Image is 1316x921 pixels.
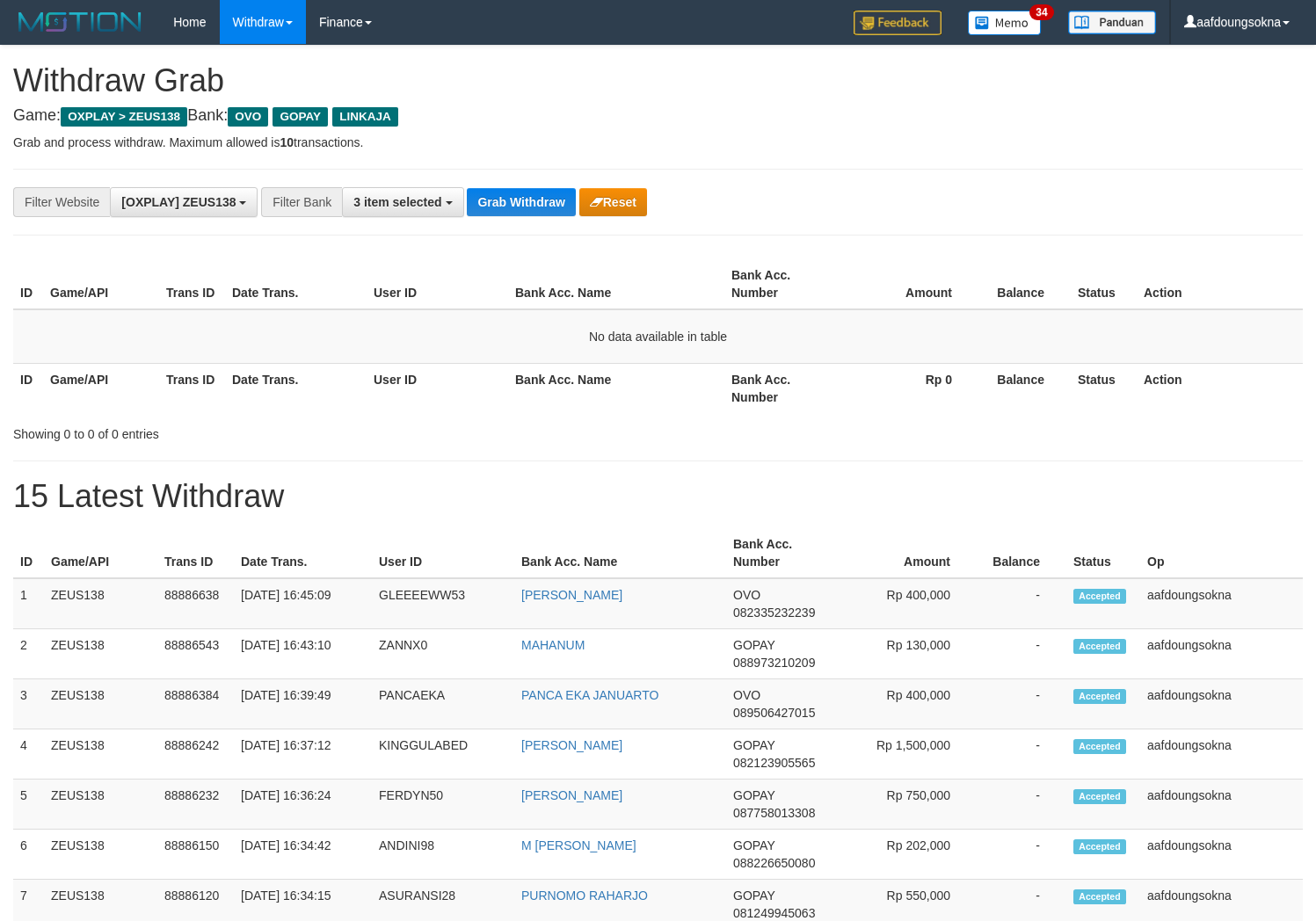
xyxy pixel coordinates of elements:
[372,729,514,780] td: KINGGULABED
[841,679,977,729] td: Rp 400,000
[1029,4,1053,20] span: 34
[372,830,514,880] td: ANDINI98
[273,107,328,127] span: GOPAY
[13,479,1303,514] h1: 15 Latest Withdraw
[157,830,234,880] td: 88886150
[1073,839,1126,854] span: Accepted
[234,679,372,729] td: [DATE] 16:39:49
[234,629,372,679] td: [DATE] 16:43:10
[110,187,258,217] button: [OXPLAY] ZEUS138
[733,838,774,852] span: GOPAY
[13,780,44,830] td: 5
[1140,780,1303,830] td: aafdoungsokna
[841,780,977,830] td: Rp 750,000
[372,629,514,679] td: ZANNX0
[977,780,1066,830] td: -
[261,187,342,217] div: Filter Bank
[225,259,367,309] th: Date Trans.
[13,63,1303,98] h1: Withdraw Grab
[733,656,815,670] span: Copy 088973210209 to clipboard
[733,688,760,702] span: OVO
[508,363,724,413] th: Bank Acc. Name
[733,788,774,802] span: GOPAY
[508,259,724,309] th: Bank Acc. Name
[1140,830,1303,880] td: aafdoungsokna
[1140,528,1303,578] th: Op
[159,363,225,413] th: Trans ID
[234,780,372,830] td: [DATE] 16:36:24
[372,578,514,629] td: GLEEEEWW53
[968,11,1042,35] img: Button%20Memo.svg
[372,679,514,729] td: PANCAEKA
[157,780,234,830] td: 88886232
[13,629,44,679] td: 2
[342,187,463,217] button: 3 item selected
[840,259,978,309] th: Amount
[841,729,977,780] td: Rp 1,500,000
[372,780,514,830] td: FERDYN50
[280,135,294,149] strong: 10
[13,528,44,578] th: ID
[367,259,508,309] th: User ID
[1140,578,1303,629] td: aafdoungsokna
[13,578,44,629] td: 1
[157,528,234,578] th: Trans ID
[521,788,622,802] a: [PERSON_NAME]
[1073,589,1126,604] span: Accepted
[1137,259,1303,309] th: Action
[13,309,1303,364] td: No data available in table
[977,830,1066,880] td: -
[1073,739,1126,754] span: Accepted
[977,528,1066,578] th: Balance
[841,830,977,880] td: Rp 202,000
[234,729,372,780] td: [DATE] 16:37:12
[157,679,234,729] td: 88886384
[521,588,622,602] a: [PERSON_NAME]
[521,738,622,752] a: [PERSON_NAME]
[1137,363,1303,413] th: Action
[1066,528,1140,578] th: Status
[977,629,1066,679] td: -
[733,706,815,720] span: Copy 089506427015 to clipboard
[978,363,1071,413] th: Balance
[1140,729,1303,780] td: aafdoungsokna
[521,638,585,652] a: MAHANUM
[733,738,774,752] span: GOPAY
[1071,259,1137,309] th: Status
[977,578,1066,629] td: -
[733,588,760,602] span: OVO
[724,259,840,309] th: Bank Acc. Number
[841,629,977,679] td: Rp 130,000
[733,888,774,903] span: GOPAY
[521,838,636,852] a: M [PERSON_NAME]
[514,528,726,578] th: Bank Acc. Name
[521,888,648,903] a: PURNOMO RAHARJO
[978,259,1071,309] th: Balance
[733,638,774,652] span: GOPAY
[733,856,815,870] span: Copy 088226650080 to clipboard
[61,107,187,127] span: OXPLAY > ZEUS138
[724,363,840,413] th: Bank Acc. Number
[234,830,372,880] td: [DATE] 16:34:42
[733,806,815,820] span: Copy 087758013308 to clipboard
[733,756,815,770] span: Copy 082123905565 to clipboard
[44,679,157,729] td: ZEUS138
[234,528,372,578] th: Date Trans.
[1073,789,1126,804] span: Accepted
[44,578,157,629] td: ZEUS138
[353,195,441,209] span: 3 item selected
[841,578,977,629] td: Rp 400,000
[467,188,575,216] button: Grab Withdraw
[854,11,942,35] img: Feedback.jpg
[579,188,647,216] button: Reset
[733,906,815,920] span: Copy 081249945063 to clipboard
[13,107,1303,125] h4: Game: Bank:
[977,729,1066,780] td: -
[841,528,977,578] th: Amount
[13,363,43,413] th: ID
[13,9,147,35] img: MOTION_logo.png
[159,259,225,309] th: Trans ID
[234,578,372,629] td: [DATE] 16:45:09
[157,729,234,780] td: 88886242
[332,107,398,127] span: LINKAJA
